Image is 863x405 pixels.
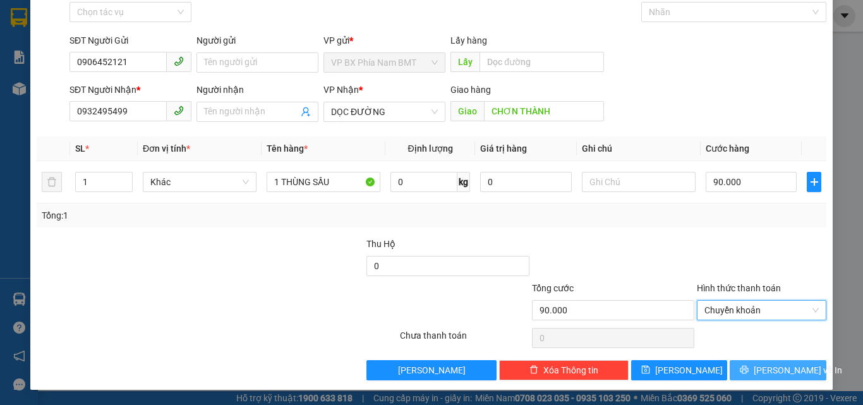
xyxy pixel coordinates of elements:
[543,363,598,377] span: Xóa Thông tin
[407,143,452,154] span: Định lượng
[323,85,359,95] span: VP Nhận
[450,52,480,72] span: Lấy
[457,172,470,192] span: kg
[577,136,701,161] th: Ghi chú
[480,172,571,192] input: 0
[150,172,249,191] span: Khác
[450,85,491,95] span: Giao hàng
[706,143,749,154] span: Cước hàng
[196,33,318,47] div: Người gửi
[331,53,438,72] span: VP BX Phía Nam BMT
[754,363,842,377] span: [PERSON_NAME] và In
[730,360,826,380] button: printer[PERSON_NAME] và In
[484,101,604,121] input: Dọc đường
[398,363,466,377] span: [PERSON_NAME]
[631,360,728,380] button: save[PERSON_NAME]
[69,33,191,47] div: SĐT Người Gửi
[641,365,650,375] span: save
[582,172,696,192] input: Ghi Chú
[655,363,723,377] span: [PERSON_NAME]
[480,52,604,72] input: Dọc đường
[267,172,380,192] input: VD: Bàn, Ghế
[143,143,190,154] span: Đơn vị tính
[301,107,311,117] span: user-add
[196,83,318,97] div: Người nhận
[267,143,308,154] span: Tên hàng
[807,177,821,187] span: plus
[697,283,781,293] label: Hình thức thanh toán
[499,360,629,380] button: deleteXóa Thông tin
[69,83,191,97] div: SĐT Người Nhận
[174,56,184,66] span: phone
[480,143,527,154] span: Giá trị hàng
[450,35,487,45] span: Lấy hàng
[450,101,484,121] span: Giao
[807,172,821,192] button: plus
[529,365,538,375] span: delete
[331,102,438,121] span: DỌC ĐƯỜNG
[174,106,184,116] span: phone
[704,301,819,320] span: Chuyển khoản
[532,283,574,293] span: Tổng cước
[42,172,62,192] button: delete
[75,143,85,154] span: SL
[366,360,496,380] button: [PERSON_NAME]
[42,209,334,222] div: Tổng: 1
[366,239,395,249] span: Thu Hộ
[740,365,749,375] span: printer
[323,33,445,47] div: VP gửi
[399,329,531,351] div: Chưa thanh toán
